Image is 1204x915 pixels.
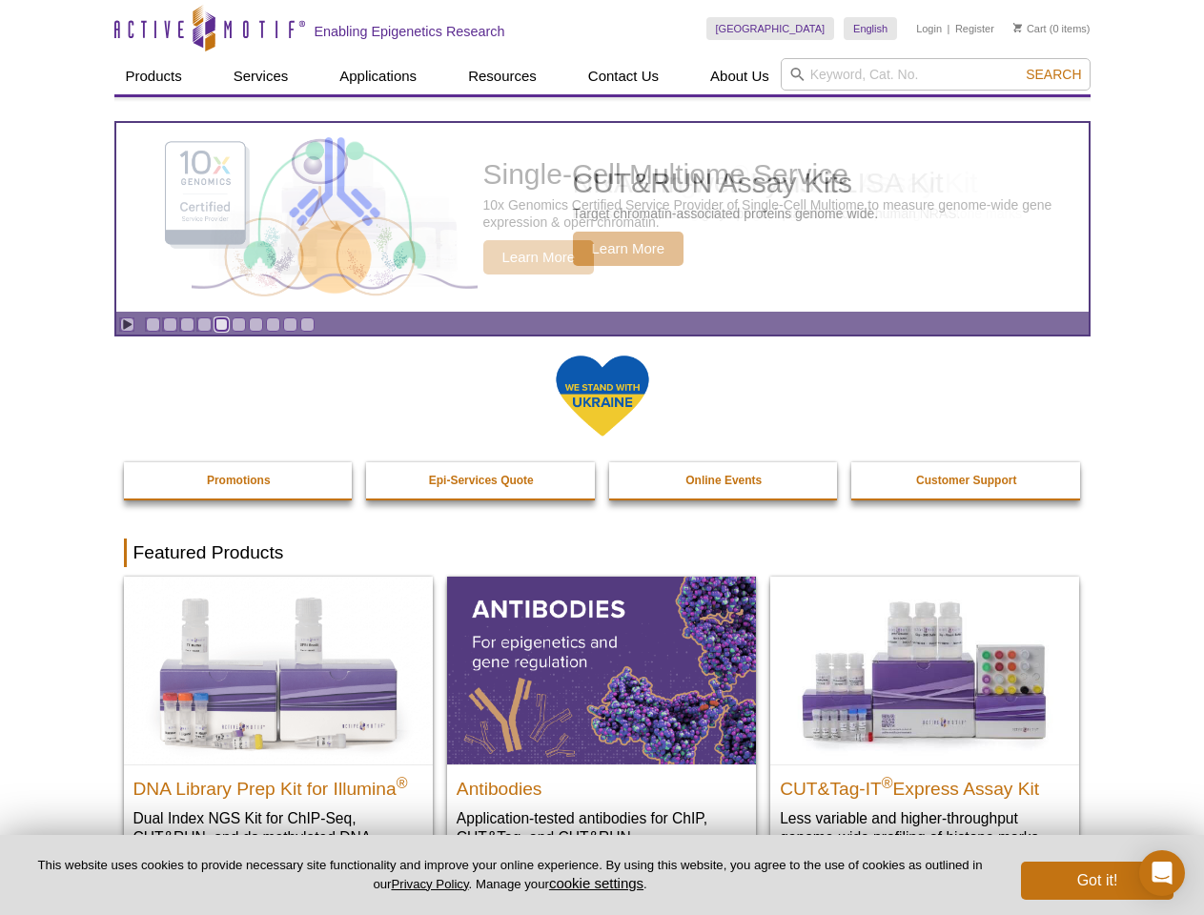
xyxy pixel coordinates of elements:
[180,317,194,332] a: Go to slide 3
[124,462,355,498] a: Promotions
[457,770,746,799] h2: Antibodies
[882,774,893,790] sup: ®
[1013,17,1091,40] li: (0 items)
[31,857,990,893] p: This website uses cookies to provide necessary site functionality and improve your online experie...
[366,462,597,498] a: Epi-Services Quote
[781,58,1091,91] input: Keyword, Cat. No.
[555,354,650,438] img: We Stand With Ukraine
[573,232,684,266] span: Learn More
[133,770,423,799] h2: DNA Library Prep Kit for Illumina
[916,22,942,35] a: Login
[300,317,315,332] a: Go to slide 10
[1020,66,1087,83] button: Search
[197,317,212,332] a: Go to slide 4
[116,123,1089,312] a: CUT&RUN Assay Kits CUT&RUN Assay Kits Target chromatin-associated proteins genome wide. Learn More
[1139,850,1185,896] div: Open Intercom Messenger
[116,123,1089,312] article: CUT&RUN Assay Kits
[207,474,271,487] strong: Promotions
[609,462,840,498] a: Online Events
[780,808,1070,847] p: Less variable and higher-throughput genome-wide profiling of histone marks​.
[266,317,280,332] a: Go to slide 8
[163,317,177,332] a: Go to slide 2
[955,22,994,35] a: Register
[770,577,1079,865] a: CUT&Tag-IT® Express Assay Kit CUT&Tag-IT®Express Assay Kit Less variable and higher-throughput ge...
[124,577,433,884] a: DNA Library Prep Kit for Illumina DNA Library Prep Kit for Illumina® Dual Index NGS Kit for ChIP-...
[328,58,428,94] a: Applications
[457,58,548,94] a: Resources
[851,462,1082,498] a: Customer Support
[429,474,534,487] strong: Epi-Services Quote
[1021,862,1173,900] button: Got it!
[573,205,879,222] p: Target chromatin-associated proteins genome wide.
[391,877,468,891] a: Privacy Policy
[146,317,160,332] a: Go to slide 1
[214,317,229,332] a: Go to slide 5
[780,770,1070,799] h2: CUT&Tag-IT Express Assay Kit
[770,577,1079,763] img: CUT&Tag-IT® Express Assay Kit
[222,58,300,94] a: Services
[124,539,1081,567] h2: Featured Products
[1013,22,1047,35] a: Cart
[315,23,505,40] h2: Enabling Epigenetics Research
[1026,67,1081,82] span: Search
[577,58,670,94] a: Contact Us
[447,577,756,763] img: All Antibodies
[948,17,950,40] li: |
[916,474,1016,487] strong: Customer Support
[457,808,746,847] p: Application-tested antibodies for ChIP, CUT&Tag, and CUT&RUN.
[192,131,478,305] img: CUT&RUN Assay Kits
[549,875,643,891] button: cookie settings
[844,17,897,40] a: English
[120,317,134,332] a: Toggle autoplay
[133,808,423,866] p: Dual Index NGS Kit for ChIP-Seq, CUT&RUN, and ds methylated DNA assays.
[249,317,263,332] a: Go to slide 7
[124,577,433,763] img: DNA Library Prep Kit for Illumina
[706,17,835,40] a: [GEOGRAPHIC_DATA]
[397,774,408,790] sup: ®
[114,58,194,94] a: Products
[283,317,297,332] a: Go to slide 9
[699,58,781,94] a: About Us
[685,474,762,487] strong: Online Events
[232,317,246,332] a: Go to slide 6
[447,577,756,865] a: All Antibodies Antibodies Application-tested antibodies for ChIP, CUT&Tag, and CUT&RUN.
[573,169,879,197] h2: CUT&RUN Assay Kits
[1013,23,1022,32] img: Your Cart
